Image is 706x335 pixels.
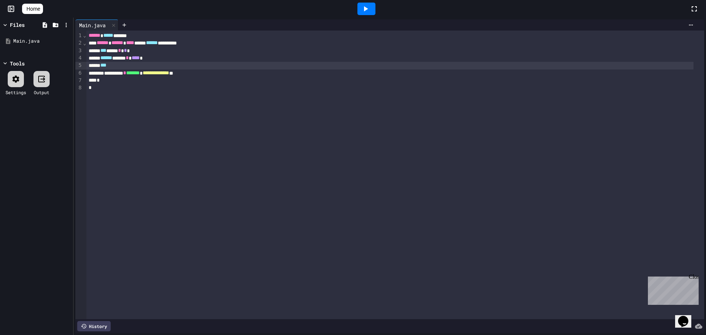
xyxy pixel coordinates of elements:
div: Main.java [75,19,118,31]
div: Main.java [75,21,109,29]
div: 5 [75,62,83,69]
div: Settings [6,89,26,96]
iframe: chat widget [675,306,699,328]
div: Chat with us now!Close [3,3,51,47]
div: 1 [75,32,83,39]
div: Tools [10,60,25,67]
div: 4 [75,54,83,62]
iframe: chat widget [645,274,699,305]
div: 8 [75,84,83,92]
span: Home [26,5,40,13]
div: History [77,321,111,331]
div: 3 [75,47,83,54]
div: 7 [75,77,83,84]
span: Fold line [83,32,86,38]
div: Main.java [13,38,71,45]
a: Home [22,4,43,14]
div: 2 [75,39,83,47]
div: Files [10,21,25,29]
div: 6 [75,70,83,77]
div: Output [34,89,49,96]
span: Fold line [83,40,86,46]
